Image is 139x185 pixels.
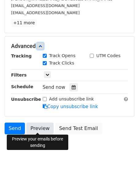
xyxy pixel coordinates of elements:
label: Track Clicks [49,60,74,66]
span: Send now [43,85,66,90]
small: [EMAIL_ADDRESS][DOMAIN_NAME] [11,10,80,15]
strong: Tracking [11,53,32,58]
label: Add unsubscribe link [49,96,94,102]
h5: Advanced [11,43,128,49]
strong: Schedule [11,84,33,89]
strong: Filters [11,73,27,77]
a: Send Test Email [55,123,102,134]
label: Track Opens [49,53,76,59]
a: Preview [26,123,54,134]
div: Preview your emails before sending [7,135,68,150]
small: [EMAIL_ADDRESS][DOMAIN_NAME] [11,3,80,8]
iframe: Chat Widget [108,155,139,185]
label: UTM Codes [96,53,120,59]
strong: Unsubscribe [11,97,41,102]
a: +11 more [11,19,37,27]
a: Send [5,123,25,134]
a: Copy unsubscribe link [43,104,98,109]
